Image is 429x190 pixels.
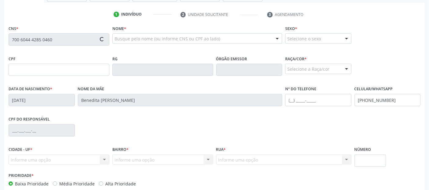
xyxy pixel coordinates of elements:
label: Cidade - UF [9,145,32,155]
input: __/__/____ [9,94,75,106]
label: Média Prioridade [59,181,95,187]
input: (__) _____-_____ [285,94,351,106]
label: Nome [112,24,126,33]
label: Baixa Prioridade [15,181,49,187]
label: CNS [9,24,18,33]
label: RG [112,54,118,64]
span: Selecione o sexo [287,35,321,42]
span: Busque pelo nome (ou informe CNS ou CPF ao lado) [115,35,220,42]
label: CPF do responsável [9,115,50,124]
div: 1 [114,12,119,17]
label: Bairro [112,145,129,155]
input: ___.___.___-__ [9,124,75,136]
label: Data de nascimento [9,84,52,94]
label: Raça/cor [285,54,307,64]
label: Nome da mãe [78,84,104,94]
span: Selecione a Raça/cor [287,66,329,72]
input: (__) _____-_____ [354,94,421,106]
label: Nº do Telefone [285,84,316,94]
label: Rua [216,145,226,155]
label: Sexo [285,24,297,33]
label: Órgão emissor [216,54,247,64]
label: Celular/WhatsApp [354,84,393,94]
label: Número [354,145,371,155]
label: Alta Prioridade [105,181,136,187]
div: Indivíduo [121,12,142,17]
label: CPF [9,54,16,64]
